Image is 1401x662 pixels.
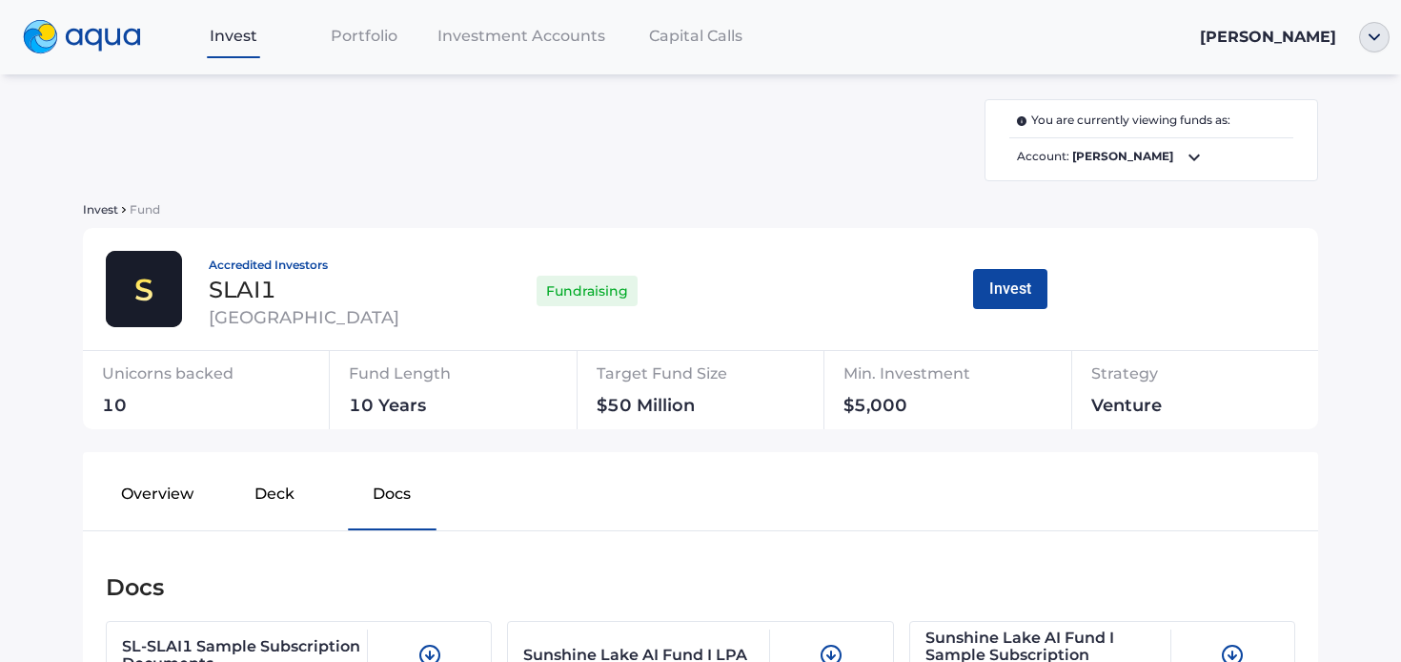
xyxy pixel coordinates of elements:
[597,397,839,422] div: $50 Million
[102,397,289,422] div: 10
[215,467,333,528] button: Deck
[11,15,168,59] a: logo
[106,251,182,327] img: thamesville
[973,269,1047,309] button: Invest
[122,207,126,213] img: sidearrow
[349,397,558,422] div: 10 Years
[1009,146,1293,169] span: Account:
[83,202,118,217] span: Invest
[1017,112,1230,130] span: You are currently viewing funds as:
[209,279,453,301] div: SLAI1
[843,397,1065,422] div: $5,000
[126,199,160,217] a: Fund
[537,271,638,311] div: Fundraising
[349,359,558,397] div: Fund Length
[1091,359,1259,397] div: Strategy
[649,27,742,45] span: Capital Calls
[102,359,289,397] div: Unicorns backed
[437,27,605,45] span: Investment Accounts
[1072,149,1173,163] b: [PERSON_NAME]
[1017,116,1031,126] img: i.svg
[331,27,397,45] span: Portfolio
[843,359,1065,397] div: Min. Investment
[334,467,451,528] button: Docs
[209,259,453,271] div: Accredited Investors
[210,27,257,45] span: Invest
[1200,28,1336,46] span: [PERSON_NAME]
[613,16,779,55] a: Capital Calls
[130,202,160,217] span: Fund
[298,16,430,55] a: Portfolio
[1359,22,1390,52] img: ellipse
[106,569,1295,606] div: Docs
[23,20,141,54] img: logo
[209,309,453,326] div: [GEOGRAPHIC_DATA]
[430,16,613,55] a: Investment Accounts
[168,16,299,55] a: Invest
[98,467,215,528] button: Overview
[1091,397,1259,422] div: Venture
[597,359,839,397] div: Target Fund Size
